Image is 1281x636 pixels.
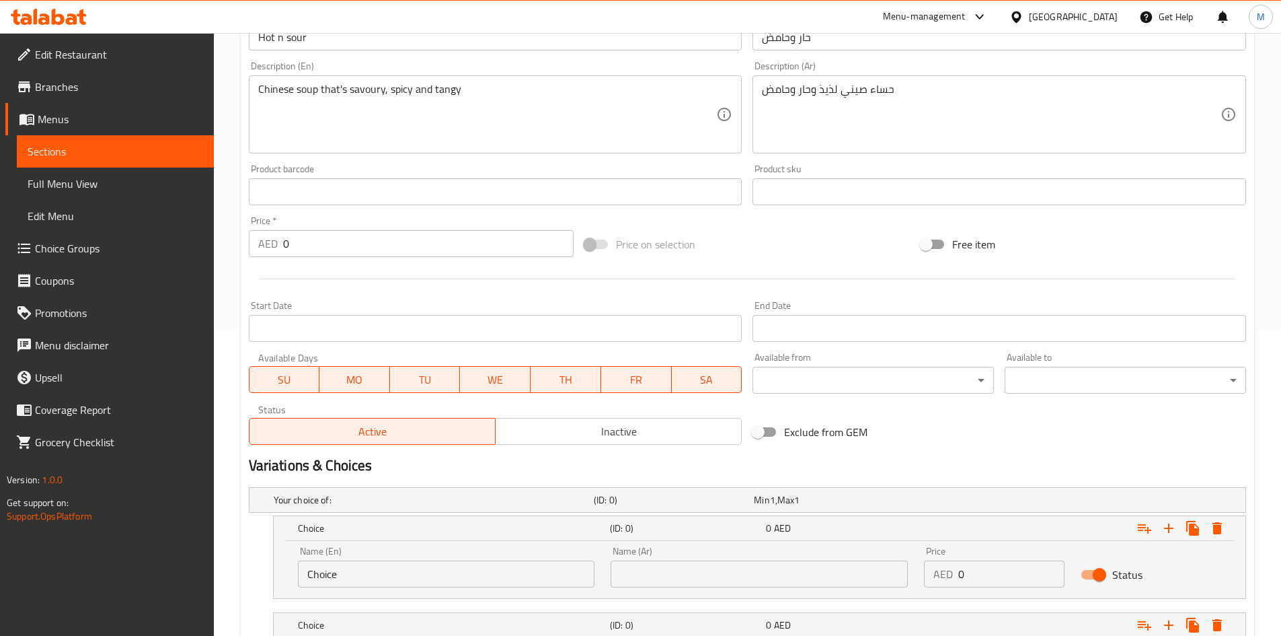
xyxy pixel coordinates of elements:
button: SA [672,366,742,393]
h5: (ID: 0) [610,619,761,632]
p: AED [258,236,278,252]
span: Edit Menu [28,208,203,224]
span: Coverage Report [35,402,203,418]
input: Enter name Ar [611,561,908,588]
span: SU [255,370,315,390]
input: Please enter product barcode [249,178,742,205]
button: MO [319,366,390,393]
div: Menu-management [883,9,966,25]
span: Promotions [35,305,203,321]
button: FR [601,366,672,393]
a: Support.OpsPlatform [7,507,92,525]
span: Coupons [35,273,203,289]
textarea: Chinese soup that's savoury, spicy and tangy [258,83,717,147]
span: Grocery Checklist [35,434,203,450]
button: TU [390,366,461,393]
span: Full Menu View [28,176,203,192]
span: 0 [766,520,771,537]
div: , [754,493,908,507]
span: MO [325,370,385,390]
span: FR [607,370,666,390]
span: WE [465,370,525,390]
div: ​ [1005,367,1246,394]
span: Exclude from GEM [784,424,867,440]
span: Max [777,491,794,509]
p: AED [933,566,953,582]
span: 1.0.0 [42,471,63,489]
button: Inactive [495,418,742,445]
a: Upsell [5,361,214,394]
div: [GEOGRAPHIC_DATA] [1029,9,1118,24]
a: Full Menu View [17,168,214,200]
textarea: حساء صيني لذيذ وحار وحامض [762,83,1220,147]
a: Edit Restaurant [5,38,214,71]
a: Coverage Report [5,394,214,426]
div: ​ [752,367,994,394]
a: Menus [5,103,214,135]
span: Choice Groups [35,240,203,256]
a: Sections [17,135,214,168]
span: Active [255,422,490,441]
span: AED [774,520,791,537]
span: Branches [35,79,203,95]
button: Clone new choice [1181,516,1205,540]
button: SU [249,366,320,393]
button: Add new choice [1157,516,1181,540]
button: WE [460,366,531,393]
input: Please enter product sku [752,178,1246,205]
button: TH [531,366,601,393]
a: Menu disclaimer [5,329,214,361]
span: Version: [7,471,40,489]
span: 1 [794,491,800,509]
span: Sections [28,143,203,160]
h5: Choice [298,522,605,535]
button: Delete Choice [1205,516,1229,540]
div: Expand [274,516,1245,540]
h5: Choice [298,619,605,632]
a: Grocery Checklist [5,426,214,458]
a: Coupons [5,264,214,297]
span: Upsell [35,369,203,386]
span: TH [536,370,596,390]
h2: Variations & Choices [249,456,1246,476]
input: Enter name En [298,561,595,588]
span: Free item [952,236,995,252]
span: M [1257,9,1265,24]
input: Please enter price [283,230,574,257]
span: Menu disclaimer [35,337,203,353]
span: Get support on: [7,494,69,511]
span: TU [395,370,455,390]
a: Branches [5,71,214,103]
span: Status [1112,567,1142,583]
h5: Your choice of: [274,493,588,507]
button: Active [249,418,496,445]
span: AED [774,616,791,634]
a: Promotions [5,297,214,329]
span: SA [677,370,737,390]
h5: (ID: 0) [610,522,761,535]
input: Enter name En [249,24,742,50]
span: Menus [38,111,203,127]
input: Enter name Ar [752,24,1246,50]
span: 1 [770,491,775,509]
span: Price on selection [616,236,695,252]
span: Edit Restaurant [35,46,203,63]
span: 0 [766,616,771,634]
h5: (ID: 0) [594,493,748,507]
div: Expand [249,488,1245,512]
a: Choice Groups [5,232,214,264]
span: Inactive [501,422,736,441]
span: Min [754,491,769,509]
input: Please enter price [958,561,1064,588]
a: Edit Menu [17,200,214,232]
